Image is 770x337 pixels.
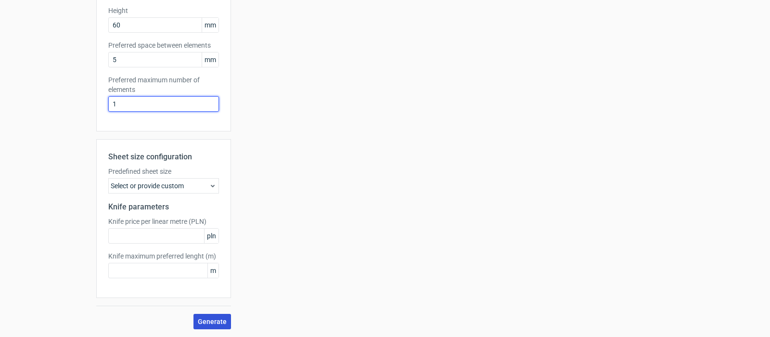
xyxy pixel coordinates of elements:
label: Preferred space between elements [108,40,219,50]
h2: Sheet size configuration [108,151,219,163]
label: Knife maximum preferred lenght (m) [108,251,219,261]
label: Height [108,6,219,15]
span: mm [202,18,218,32]
span: pln [204,229,218,243]
button: Generate [193,314,231,329]
span: m [207,263,218,278]
label: Predefined sheet size [108,167,219,176]
label: Preferred maximum number of elements [108,75,219,94]
div: Select or provide custom [108,178,219,194]
h2: Knife parameters [108,201,219,213]
span: mm [202,52,218,67]
span: Generate [198,318,227,325]
label: Knife price per linear metre (PLN) [108,217,219,226]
